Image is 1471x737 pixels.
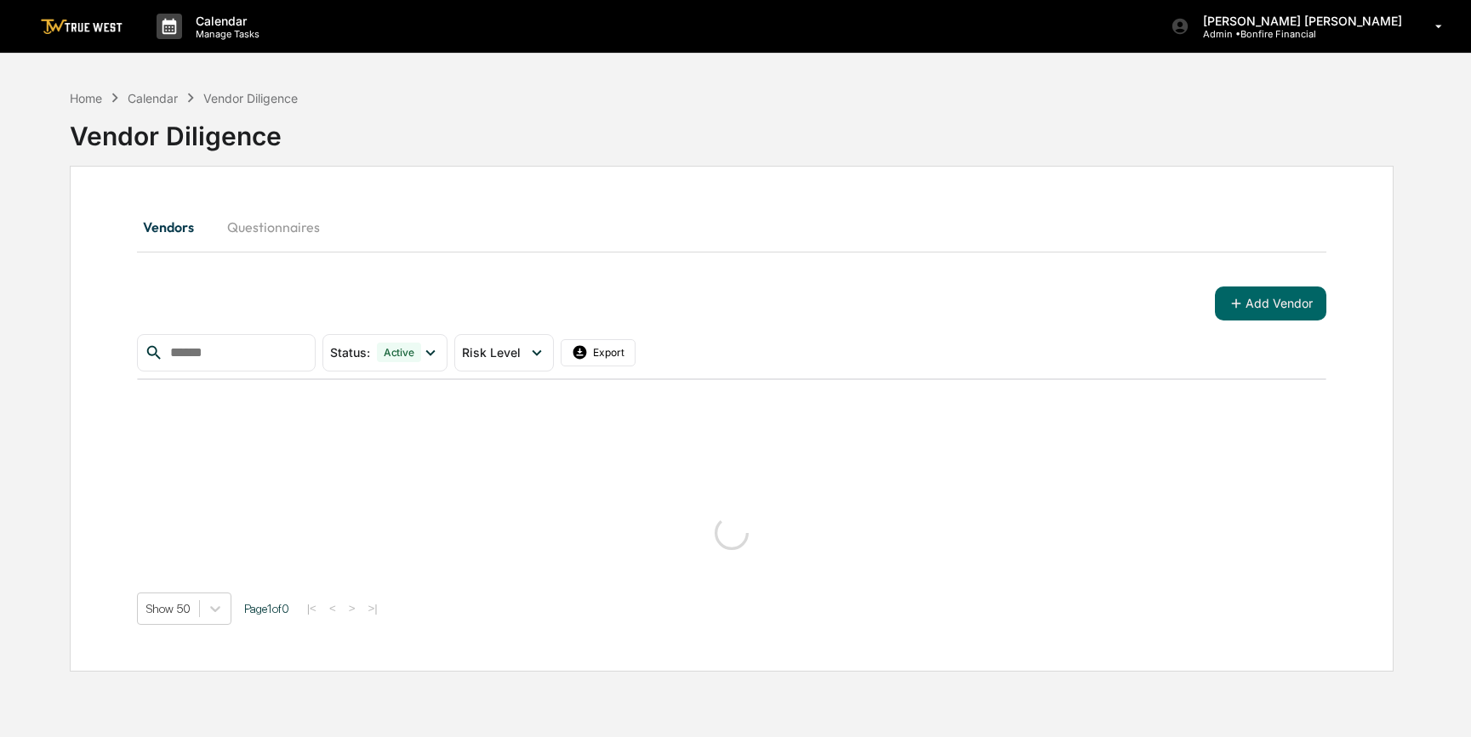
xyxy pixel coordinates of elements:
[70,107,1394,151] div: Vendor Diligence
[203,91,298,105] div: Vendor Diligence
[344,601,361,615] button: >
[70,91,102,105] div: Home
[1189,28,1348,40] p: Admin • Bonfire Financial
[128,91,178,105] div: Calendar
[244,602,289,615] span: Page 1 of 0
[1215,286,1326,320] button: Add Vendor
[182,28,268,40] p: Manage Tasks
[137,207,214,247] button: Vendors
[214,207,334,247] button: Questionnaires
[302,601,322,615] button: |<
[462,345,521,360] span: Risk Level
[330,345,370,360] span: Status :
[1189,14,1411,28] p: [PERSON_NAME] [PERSON_NAME]
[137,207,1327,247] div: secondary tabs example
[182,14,268,28] p: Calendar
[377,343,421,362] div: Active
[363,601,383,615] button: >|
[324,601,341,615] button: <
[561,339,636,366] button: Export
[41,19,123,35] img: logo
